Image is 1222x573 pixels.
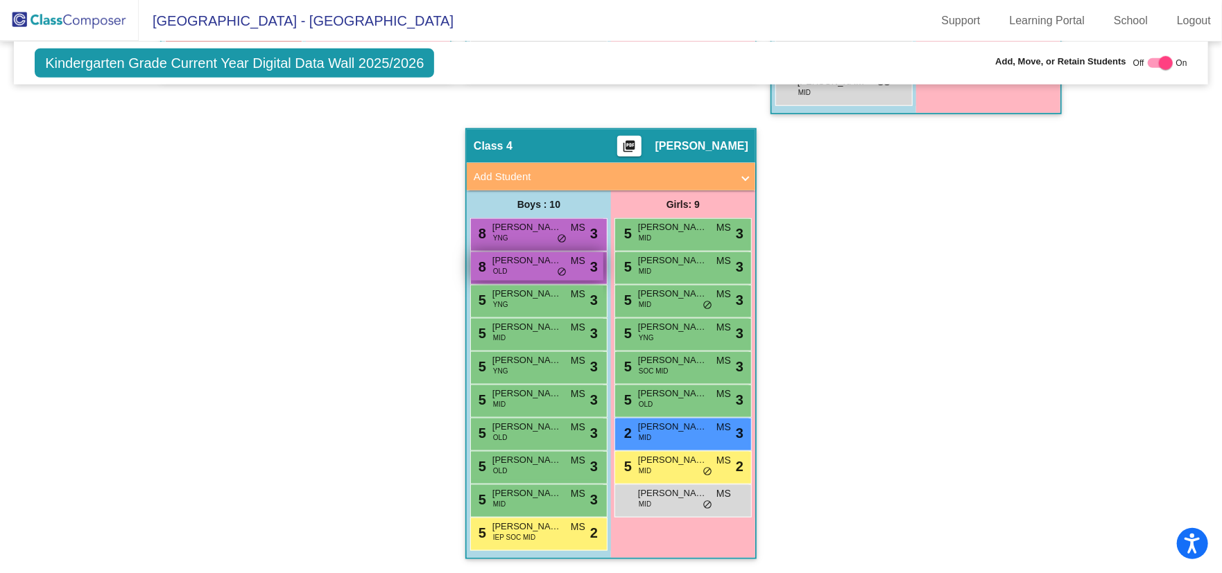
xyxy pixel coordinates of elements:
span: [PERSON_NAME] [638,486,707,500]
span: 3 [590,356,598,377]
span: MID [493,333,506,343]
span: Add, Move, or Retain Students [995,55,1126,69]
span: [PERSON_NAME] [638,287,707,301]
span: [PERSON_NAME] [638,420,707,434]
span: 5 [621,326,632,341]
span: [PERSON_NAME] [492,520,562,534]
span: MS [571,420,585,434]
span: do_not_disturb_alt [703,300,712,311]
span: 8 [475,226,486,241]
span: 3 [736,223,743,244]
span: [PERSON_NAME] [492,353,562,367]
span: [PERSON_NAME] [492,486,562,500]
span: do_not_disturb_alt [557,233,567,245]
span: MID [639,299,651,310]
span: 3 [590,456,598,477]
span: 5 [475,425,486,441]
span: 2 [590,522,598,543]
span: YNG [493,299,508,310]
span: 5 [621,392,632,407]
span: 5 [475,292,486,308]
span: [PERSON_NAME] [638,353,707,367]
span: 3 [590,323,598,344]
span: Class 4 [474,139,513,153]
span: 2 [621,425,632,441]
span: MS [571,320,585,335]
span: 3 [736,356,743,377]
mat-panel-title: Add Student [474,169,732,185]
span: MID [639,499,651,509]
span: do_not_disturb_alt [703,500,712,511]
span: YNG [493,233,508,243]
span: 2 [736,456,743,477]
span: 3 [590,256,598,277]
span: MS [716,387,731,401]
span: 5 [475,392,486,407]
span: MID [493,499,506,509]
span: 3 [736,423,743,443]
span: SOC MID [639,366,669,376]
span: Off [1133,57,1144,69]
span: 3 [736,256,743,277]
a: Logout [1166,10,1222,32]
span: 3 [736,389,743,410]
span: MS [716,420,731,434]
span: 5 [621,226,632,241]
span: [PERSON_NAME] [638,220,707,234]
span: [PERSON_NAME] [638,387,707,400]
span: [PERSON_NAME] [638,453,707,467]
button: Print Students Details [617,136,642,157]
span: MS [716,320,731,335]
span: 8 [475,259,486,274]
span: MID [639,466,651,476]
span: MS [716,453,731,468]
span: OLD [493,466,508,476]
span: 3 [590,290,598,310]
span: 5 [621,359,632,374]
span: MID [493,399,506,409]
mat-icon: picture_as_pdf [621,139,637,159]
span: OLD [493,266,508,276]
span: MS [571,287,585,301]
span: [PERSON_NAME] [492,387,562,400]
span: OLD [493,432,508,443]
span: On [1176,57,1187,69]
a: Support [931,10,992,32]
span: 3 [590,489,598,510]
span: [PERSON_NAME] [638,320,707,334]
span: MID [639,432,651,443]
span: [PERSON_NAME] [492,287,562,301]
span: MS [571,453,585,468]
span: MS [571,220,585,235]
span: 5 [475,459,486,474]
span: [PERSON_NAME] [492,220,562,234]
span: MID [798,87,811,98]
span: MID [639,233,651,243]
span: 5 [621,292,632,308]
span: MS [716,353,731,368]
span: do_not_disturb_alt [557,267,567,278]
span: YNG [493,366,508,376]
span: MS [716,254,731,268]
span: do_not_disturb_alt [703,466,712,477]
span: 5 [621,259,632,274]
span: MID [639,266,651,276]
mat-expansion-panel-header: Add Student [467,163,755,191]
span: MS [716,287,731,301]
span: [PERSON_NAME] [638,254,707,267]
span: 3 [736,290,743,310]
span: [PERSON_NAME] [492,254,562,267]
span: MS [571,353,585,368]
span: MS [716,486,731,501]
span: 5 [475,326,486,341]
span: MS [571,486,585,501]
a: Learning Portal [999,10,1096,32]
span: 3 [736,323,743,344]
span: 5 [475,492,486,507]
span: [PERSON_NAME] [492,320,562,334]
span: [PERSON_NAME] [492,453,562,467]
span: Kindergarten Grade Current Year Digital Data Wall 2025/2026 [35,49,434,78]
span: MS [571,254,585,268]
span: 5 [475,525,486,540]
span: 3 [590,223,598,244]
